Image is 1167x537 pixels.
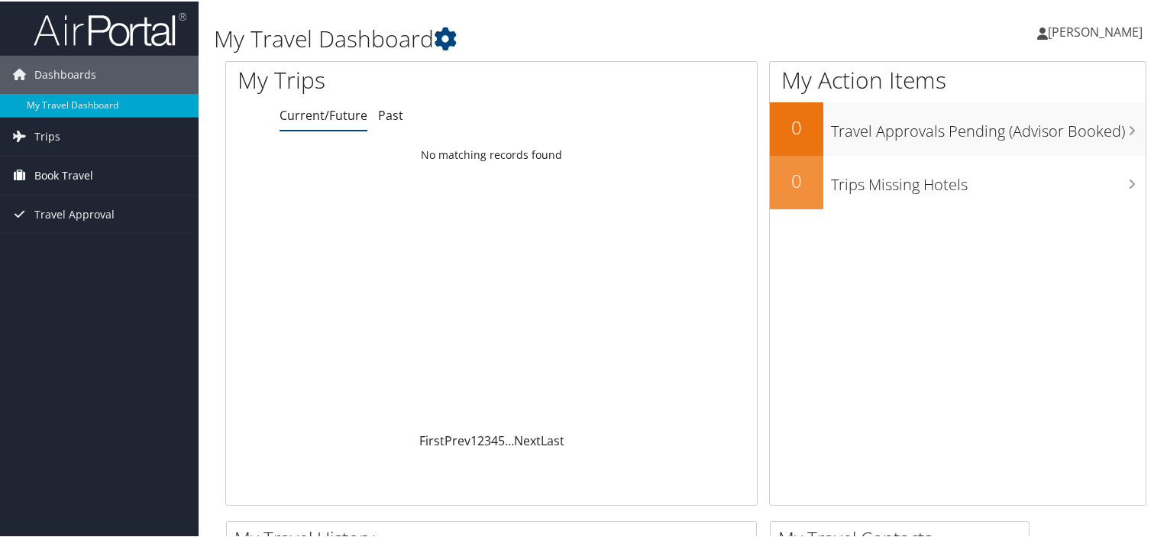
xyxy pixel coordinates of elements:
a: 4 [491,431,498,448]
h1: My Action Items [770,63,1146,95]
span: … [505,431,514,448]
a: Last [541,431,564,448]
a: Next [514,431,541,448]
h1: My Travel Dashboard [214,21,843,53]
td: No matching records found [226,140,757,167]
span: Dashboards [34,54,96,92]
a: [PERSON_NAME] [1037,8,1158,53]
a: 0Travel Approvals Pending (Advisor Booked) [770,101,1146,154]
a: Prev [444,431,470,448]
span: Trips [34,116,60,154]
a: 3 [484,431,491,448]
h3: Trips Missing Hotels [831,165,1146,194]
span: [PERSON_NAME] [1048,22,1143,39]
a: 0Trips Missing Hotels [770,154,1146,208]
a: 2 [477,431,484,448]
h1: My Trips [238,63,525,95]
a: 5 [498,431,505,448]
h3: Travel Approvals Pending (Advisor Booked) [831,112,1146,141]
span: Book Travel [34,155,93,193]
a: Current/Future [280,105,367,122]
a: 1 [470,431,477,448]
h2: 0 [770,113,823,139]
a: First [419,431,444,448]
span: Travel Approval [34,194,115,232]
a: Past [378,105,403,122]
img: airportal-logo.png [34,10,186,46]
h2: 0 [770,167,823,192]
